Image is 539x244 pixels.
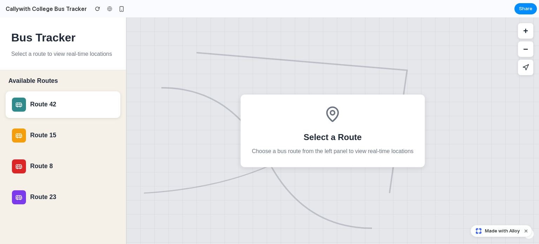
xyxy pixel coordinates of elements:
[30,114,114,121] div: Route 15
[518,24,533,39] button: −
[30,83,114,91] div: Route 42
[11,11,115,29] h1: Bus Tracker
[30,176,114,183] div: Route 23
[518,6,533,21] button: +
[519,5,532,12] span: Share
[471,227,520,235] a: Made with Alloy
[30,145,114,152] div: Route 8
[6,74,120,100] button: Route 42
[6,136,120,162] button: Route 8
[485,227,520,235] span: Made with Alloy
[252,113,414,126] h2: Select a Route
[514,3,537,14] button: Share
[3,5,87,13] h2: Callywith College Bus Tracker
[522,227,530,235] button: Dismiss watermark
[11,32,115,41] p: Select a route to view real-time locations
[252,130,414,139] p: Choose a bus route from the left panel to view real-time locations
[6,166,120,193] button: Route 23
[6,58,120,68] h2: Available Routes
[6,105,120,131] button: Route 15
